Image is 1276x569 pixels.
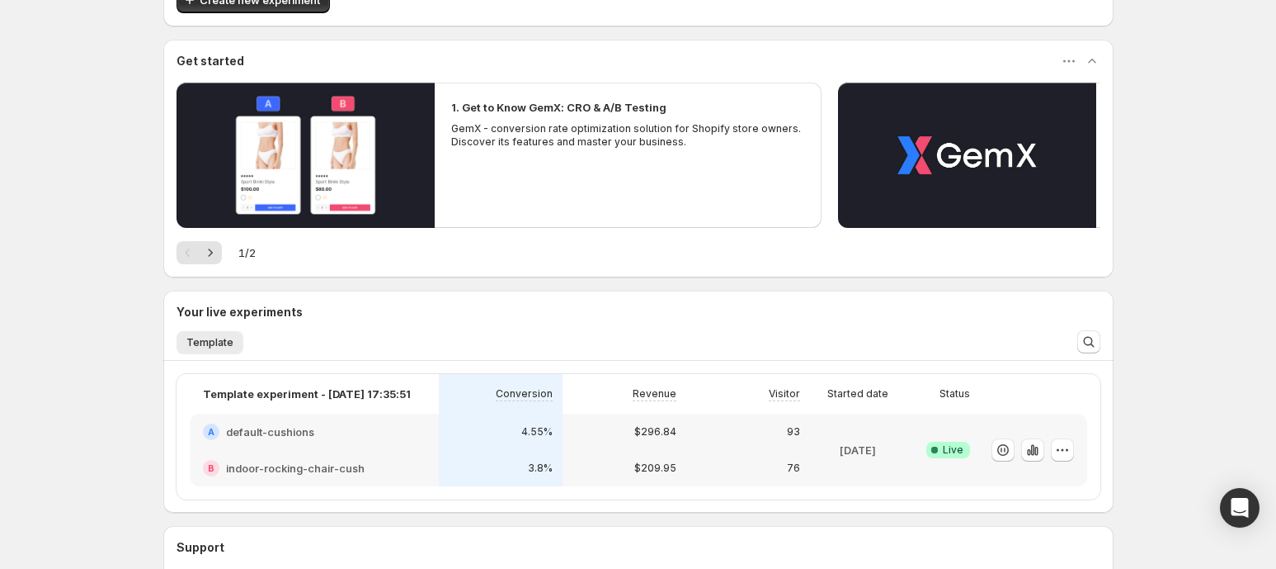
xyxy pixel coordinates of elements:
p: Revenue [633,387,676,401]
span: Template [186,336,233,349]
button: Play video [838,83,1096,228]
p: Template experiment - [DATE] 17:35:51 [203,386,411,402]
p: 4.55% [521,425,553,439]
p: 76 [787,462,800,475]
button: Play video [177,83,435,228]
h2: 1. Get to Know GemX: CRO & A/B Testing [451,99,666,116]
h2: A [208,427,214,437]
button: Search and filter results [1077,330,1100,353]
p: $296.84 [634,425,676,439]
nav: Pagination [177,241,222,264]
p: GemX - conversion rate optimization solution for Shopify store owners. Discover its features and ... [451,122,806,149]
p: Conversion [496,387,553,401]
h3: Your live experiments [177,304,303,320]
p: 3.8% [528,462,553,475]
h3: Get started [177,53,244,69]
h2: default-cushions [226,424,314,440]
p: Visitor [769,387,800,401]
span: Live [943,443,963,457]
h2: B [208,463,214,473]
p: [DATE] [840,442,876,458]
h2: indoor-rocking-chair-cush [226,460,365,477]
div: Open Intercom Messenger [1220,488,1260,528]
h3: Support [177,539,224,556]
button: Next [199,241,222,264]
p: 93 [787,425,800,439]
p: Status [939,387,970,401]
p: Started date [827,387,888,401]
p: $209.95 [634,462,676,475]
span: 1 / 2 [238,244,256,261]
